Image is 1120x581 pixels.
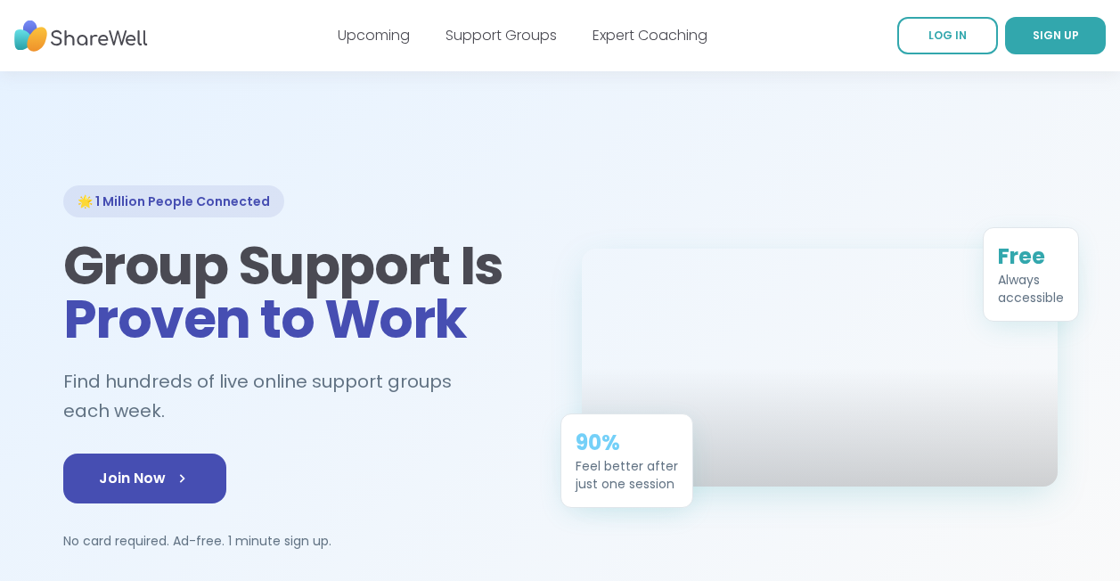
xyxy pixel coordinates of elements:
[63,185,284,217] div: 🌟 1 Million People Connected
[576,457,678,493] div: Feel better after just one session
[576,429,678,457] div: 90%
[63,282,467,356] span: Proven to Work
[99,468,191,489] span: Join Now
[63,367,539,425] h2: Find hundreds of live online support groups each week.
[338,25,410,45] a: Upcoming
[897,17,998,54] a: LOG IN
[63,239,539,346] h1: Group Support Is
[446,25,557,45] a: Support Groups
[1005,17,1106,54] a: SIGN UP
[593,25,707,45] a: Expert Coaching
[998,271,1064,307] div: Always accessible
[14,12,148,61] img: ShareWell Nav Logo
[1033,28,1079,43] span: SIGN UP
[63,454,226,503] a: Join Now
[63,532,539,550] p: No card required. Ad-free. 1 minute sign up.
[928,28,967,43] span: LOG IN
[998,242,1064,271] div: Free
